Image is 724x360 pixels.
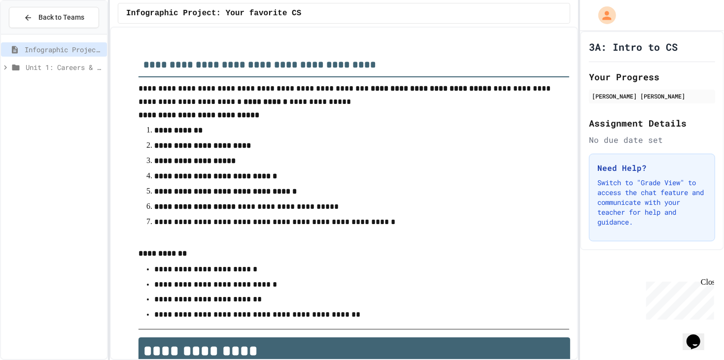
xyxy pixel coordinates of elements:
div: No due date set [589,134,715,146]
div: [PERSON_NAME] [PERSON_NAME] [592,92,712,100]
iframe: chat widget [642,278,714,320]
h2: Your Progress [589,70,715,84]
h2: Assignment Details [589,116,715,130]
span: Infographic Project: Your favorite CS [25,44,103,55]
p: Switch to "Grade View" to access the chat feature and communicate with your teacher for help and ... [597,178,707,227]
h1: 3A: Intro to CS [589,40,678,54]
h3: Need Help? [597,162,707,174]
button: Back to Teams [9,7,99,28]
span: Back to Teams [38,12,84,23]
iframe: chat widget [683,321,714,350]
div: My Account [588,4,619,27]
span: Infographic Project: Your favorite CS [126,7,301,19]
div: Chat with us now!Close [4,4,68,63]
span: Unit 1: Careers & Professionalism [26,62,103,72]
